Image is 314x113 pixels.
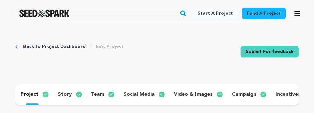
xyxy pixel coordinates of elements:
img: check-circle-full.svg [260,91,272,98]
p: video & images [174,91,213,98]
button: campaign [227,89,270,100]
button: team [86,89,118,100]
a: Edit Project [96,43,123,50]
a: Start a project [192,8,238,19]
img: check-circle-full.svg [158,91,170,98]
img: check-circle-full.svg [108,91,120,98]
p: incentives [276,91,301,98]
a: Fund a project [242,8,286,19]
div: Breadcrumb [15,43,123,50]
p: team [91,91,104,98]
p: social media [123,91,155,98]
img: Seed&Spark Logo Dark Mode [19,10,70,17]
img: check-circle-full.svg [216,91,228,98]
img: check-circle-full.svg [42,91,54,98]
p: project [21,91,38,98]
button: project [15,89,53,100]
button: story [53,89,86,100]
button: social media [118,89,169,100]
a: Submit For feedback [241,46,299,57]
a: Seed&Spark Homepage [19,10,70,17]
p: campaign [232,91,256,98]
button: video & images [169,89,227,100]
img: check-circle-full.svg [76,91,87,98]
p: story [58,91,72,98]
a: Back to Project Dashboard [23,43,86,50]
